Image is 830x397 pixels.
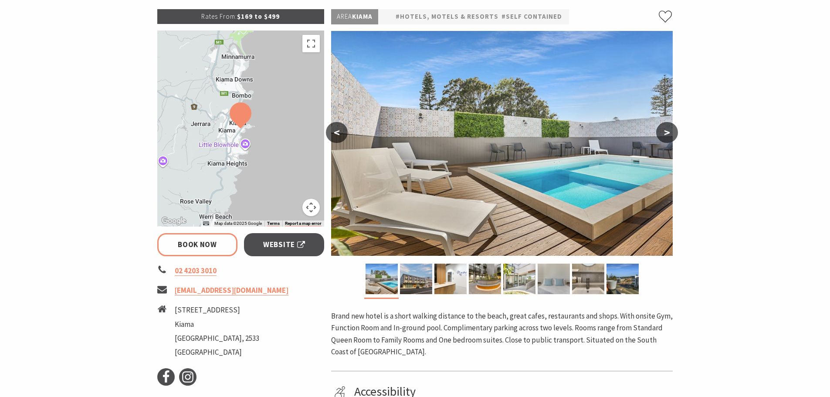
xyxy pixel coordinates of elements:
[656,122,678,143] button: >
[366,264,398,294] img: Pool
[157,233,238,256] a: Book Now
[175,319,259,330] li: Kiama
[285,221,322,226] a: Report a map error
[538,264,570,294] img: Beds
[337,12,352,20] span: Area
[175,333,259,344] li: [GEOGRAPHIC_DATA], 2533
[572,264,604,294] img: bathroom
[326,122,348,143] button: <
[203,221,209,227] button: Keyboard shortcuts
[157,9,325,24] p: $169 to $499
[469,264,501,294] img: Courtyard
[263,239,305,251] span: Website
[396,11,498,22] a: #Hotels, Motels & Resorts
[331,310,673,358] p: Brand new hotel is a short walking distance to the beach, great cafes, restaurants and shops. Wit...
[175,285,288,295] a: [EMAIL_ADDRESS][DOMAIN_NAME]
[175,304,259,316] li: [STREET_ADDRESS]
[159,215,188,227] a: Click to see this area on Google Maps
[501,11,562,22] a: #Self Contained
[159,215,188,227] img: Google
[606,264,639,294] img: View from Ocean Room, Juliette Balcony
[267,221,280,226] a: Terms (opens in new tab)
[302,199,320,216] button: Map camera controls
[331,31,673,256] img: Pool
[244,233,325,256] a: Website
[302,35,320,52] button: Toggle fullscreen view
[175,266,217,276] a: 02 4203 3010
[400,264,432,294] img: Exterior
[331,9,378,24] p: Kiama
[434,264,467,294] img: Reception and Foyer
[175,346,259,358] li: [GEOGRAPHIC_DATA]
[201,12,237,20] span: Rates From:
[503,264,535,294] img: Courtyard
[214,221,262,226] span: Map data ©2025 Google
